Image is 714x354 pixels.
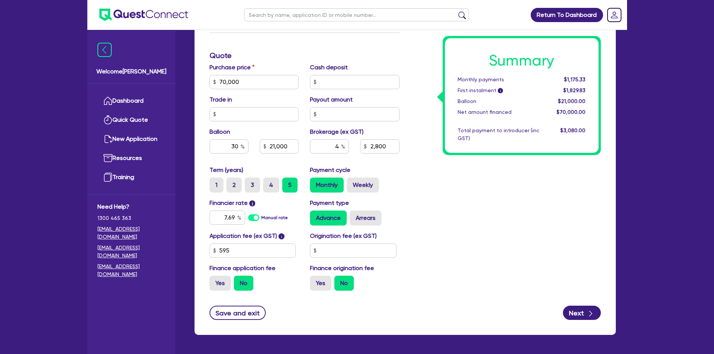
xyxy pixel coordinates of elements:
[245,178,260,193] label: 3
[210,95,232,104] label: Trade in
[210,178,223,193] label: 1
[310,276,331,291] label: Yes
[261,214,288,221] label: Manual rate
[310,232,377,240] label: Origination fee (ex GST)
[103,173,112,182] img: training
[97,43,112,57] img: icon-menu-close
[310,199,349,208] label: Payment type
[347,178,379,193] label: Weekly
[310,166,350,175] label: Payment cycle
[210,276,231,291] label: Yes
[310,211,347,226] label: Advance
[210,127,230,136] label: Balloon
[350,211,382,226] label: Arrears
[244,8,469,21] input: Search by name, application ID or mobile number...
[103,154,112,163] img: resources
[334,276,354,291] label: No
[103,134,112,143] img: new-application
[97,202,165,211] span: Need Help?
[557,109,585,115] span: $70,000.00
[560,127,585,133] span: $3,080.00
[563,306,601,320] button: Next
[96,67,166,76] span: Welcome [PERSON_NAME]
[99,9,188,21] img: quest-connect-logo-blue
[226,178,242,193] label: 2
[97,111,165,130] a: Quick Quote
[452,97,545,105] div: Balloon
[498,88,503,94] span: i
[97,263,165,278] a: [EMAIL_ADDRESS][DOMAIN_NAME]
[563,87,585,93] span: $1,829.83
[234,276,253,291] label: No
[210,166,243,175] label: Term (years)
[210,51,400,60] h3: Quote
[249,200,255,206] span: i
[310,127,364,136] label: Brokerage (ex GST)
[278,233,284,239] span: i
[97,91,165,111] a: Dashboard
[310,264,374,273] label: Finance origination fee
[605,5,624,25] a: Dropdown toggle
[97,149,165,168] a: Resources
[282,178,298,193] label: 5
[310,63,348,72] label: Cash deposit
[97,168,165,187] a: Training
[97,130,165,149] a: New Application
[452,108,545,116] div: Net amount financed
[452,76,545,84] div: Monthly payments
[452,87,545,94] div: First instalment
[310,95,353,104] label: Payout amount
[97,244,165,260] a: [EMAIL_ADDRESS][DOMAIN_NAME]
[97,214,165,222] span: 1300 465 363
[210,232,277,240] label: Application fee (ex GST)
[558,98,585,104] span: $21,000.00
[210,199,256,208] label: Financier rate
[210,306,266,320] button: Save and exit
[452,127,545,142] div: Total payment to introducer (inc GST)
[263,178,279,193] label: 4
[310,178,344,193] label: Monthly
[103,115,112,124] img: quick-quote
[564,76,585,82] span: $1,175.33
[210,63,254,72] label: Purchase price
[458,52,586,70] h1: Summary
[97,225,165,241] a: [EMAIL_ADDRESS][DOMAIN_NAME]
[210,264,275,273] label: Finance application fee
[531,8,603,22] a: Return To Dashboard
